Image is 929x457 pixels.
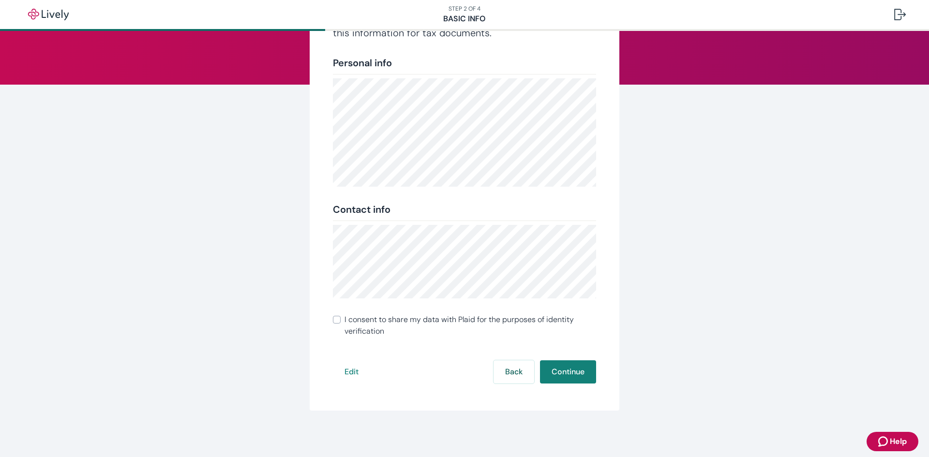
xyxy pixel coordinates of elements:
[345,314,596,337] span: I consent to share my data with Plaid for the purposes of identity verification
[333,360,370,383] button: Edit
[890,436,907,447] span: Help
[333,202,596,217] div: Contact info
[494,360,534,383] button: Back
[878,436,890,447] svg: Zendesk support icon
[540,360,596,383] button: Continue
[886,3,914,26] button: Log out
[21,9,75,20] img: Lively
[333,56,596,70] div: Personal info
[867,432,918,451] button: Zendesk support iconHelp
